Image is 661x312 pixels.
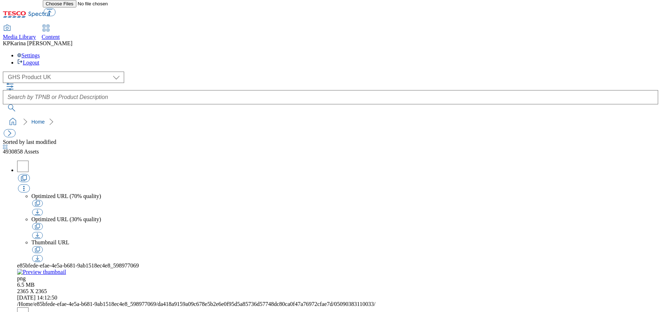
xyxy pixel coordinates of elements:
[17,275,26,281] span: Type
[17,269,66,275] img: Preview thumbnail
[3,25,36,40] a: Media Library
[31,119,45,125] a: Home
[17,282,35,288] span: Size
[3,90,658,104] input: Search by TPNB or Product Description
[17,52,40,58] a: Settings
[31,216,101,222] span: Optimized URL (30% quality)
[3,149,39,155] span: Assets
[7,116,19,128] a: home
[3,139,56,145] span: Sorted by last modified
[17,288,47,294] span: Resolution
[17,59,39,66] a: Logout
[17,295,658,301] div: Last Modified
[3,34,36,40] span: Media Library
[17,269,658,275] a: Preview thumbnail
[3,149,24,155] span: 4930858
[31,193,101,199] span: Optimized URL (70% quality)
[3,40,10,46] span: KP
[42,34,60,40] span: Content
[17,262,139,269] span: e85bfede-efae-4e5a-b681-9ab1518ec4e8_598977069
[42,25,60,40] a: Content
[3,115,658,129] nav: breadcrumb
[10,40,72,46] span: Karina [PERSON_NAME]
[31,239,69,245] span: Thumbnail URL
[17,301,658,307] div: /e85bfede-efae-4e5a-b681-9ab1518ec4e8_598977069/da418a9159a09c678e5b2e6e0f95d5a85736d57748dc80ca0...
